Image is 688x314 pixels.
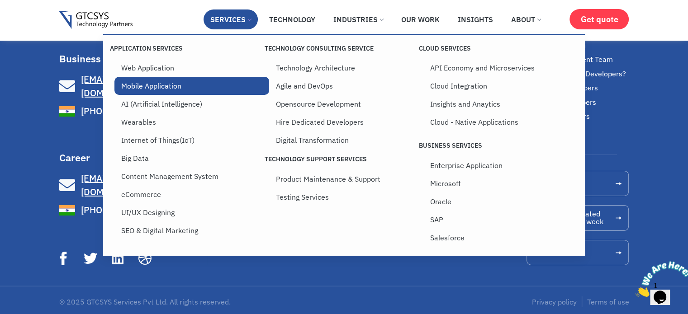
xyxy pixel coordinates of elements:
a: Get quote [569,9,629,29]
a: [PHONE_NUMBER] [59,103,205,119]
a: Privacy policy [532,296,577,307]
a: Content Management System [114,167,269,185]
a: Cloud - Native Applications [423,113,578,131]
p: Technology Support Services [265,155,419,163]
a: Terms of use [587,296,629,307]
a: Industries [327,9,390,29]
a: Insights [451,9,500,29]
span: [EMAIL_ADDRESS][DOMAIN_NAME] [81,172,159,198]
p: Application Services [110,44,264,52]
p: Cloud Services [419,44,573,52]
a: eCommerce [114,185,269,203]
a: Technology [262,9,322,29]
a: [PHONE_NUMBER] [59,202,205,218]
h3: Business Inquiry [59,54,205,64]
a: AI (Artificial Intelligence) [114,95,269,113]
a: Services [204,9,258,29]
a: Salesforce [423,229,578,247]
a: Wearables [114,113,269,131]
span: View our work [536,249,582,256]
a: Product Maintenance & Support [269,170,423,188]
a: Web Application [114,59,269,77]
a: Enterprise Application [423,156,578,174]
a: Technology Architecture [269,59,423,77]
a: Big Data [114,149,269,167]
span: [PHONE_NUMBER] [79,203,159,217]
a: Our Work [394,9,446,29]
a: SAP [423,211,578,229]
a: SEO & Digital Marketing [114,221,269,239]
span: [PHONE_NUMBER] [79,104,159,118]
a: Agile and DevOps [269,77,423,95]
span: Get quote [580,14,618,24]
a: About [504,9,547,29]
p: © 2025 GTCSYS Services Pvt Ltd. All rights reserved. [59,298,340,305]
img: Chat attention grabber [4,4,60,39]
p: Business Services [419,141,573,150]
a: Insights and Anaytics [423,95,578,113]
a: Oracle [423,192,578,211]
a: API Economy and Microservices [423,59,578,77]
a: Mobile Application [114,77,269,95]
a: Hire Dedicated Developers [269,113,423,131]
a: Cloud Integration [423,77,578,95]
a: Testing Services [269,188,423,206]
iframe: chat widget [632,258,688,300]
p: Technology Consulting Service [265,44,419,52]
a: [EMAIL_ADDRESS][DOMAIN_NAME] [59,73,205,100]
a: Microsoft [423,174,578,192]
a: Digital Transformation [269,131,423,149]
a: Opensource Development [269,95,423,113]
span: [EMAIL_ADDRESS][DOMAIN_NAME] [81,73,159,99]
a: [EMAIL_ADDRESS][DOMAIN_NAME] [59,172,205,199]
h3: Career [59,153,205,163]
img: Gtcsys logo [59,11,133,29]
a: UI/UX Designing [114,203,269,221]
a: Internet of Things(IoT) [114,131,269,149]
span: 1 [4,4,7,11]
